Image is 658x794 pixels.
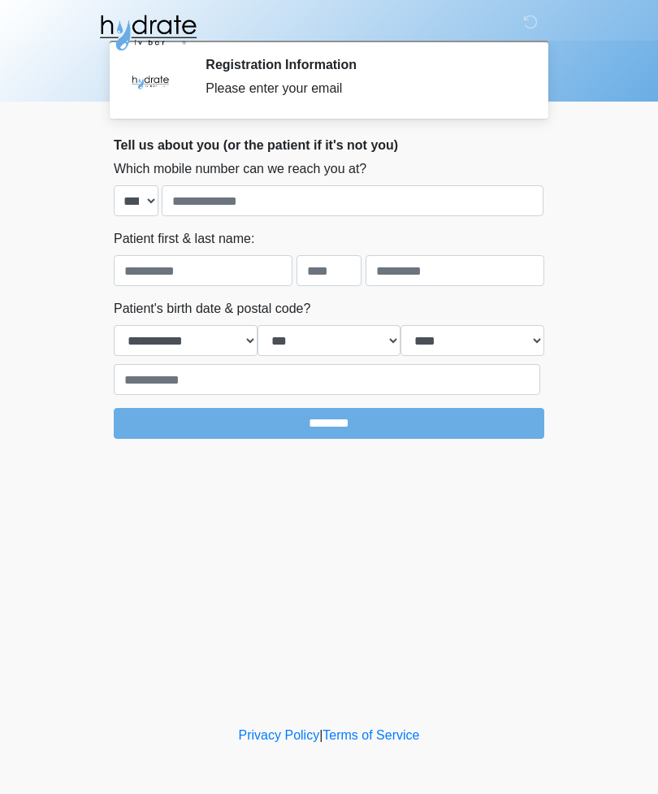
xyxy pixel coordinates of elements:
label: Patient first & last name: [114,229,254,249]
label: Which mobile number can we reach you at? [114,159,366,179]
h2: Tell us about you (or the patient if it's not you) [114,137,544,153]
img: Agent Avatar [126,57,175,106]
label: Patient's birth date & postal code? [114,299,310,319]
a: Privacy Policy [239,728,320,742]
a: | [319,728,323,742]
div: Please enter your email [206,79,520,98]
img: Hydrate IV Bar - Fort Collins Logo [97,12,198,53]
a: Terms of Service [323,728,419,742]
